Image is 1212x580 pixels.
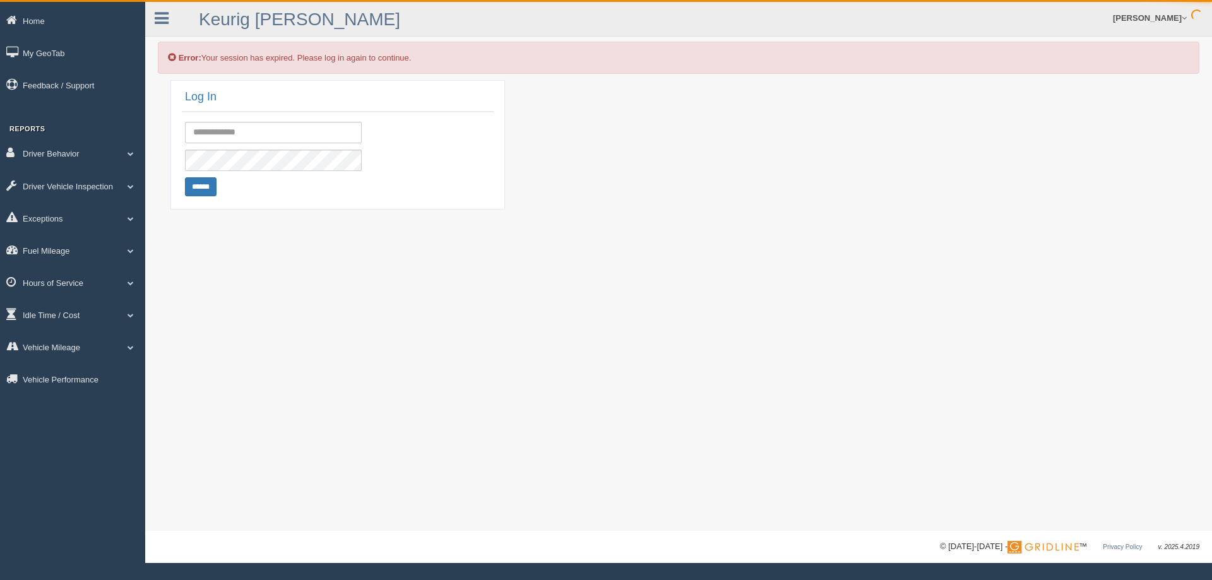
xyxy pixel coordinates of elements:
a: Privacy Policy [1103,543,1142,550]
div: Your session has expired. Please log in again to continue. [158,42,1199,74]
a: Keurig [PERSON_NAME] [199,9,400,29]
div: © [DATE]-[DATE] - ™ [940,540,1199,553]
span: v. 2025.4.2019 [1158,543,1199,550]
b: Error: [179,53,201,62]
h2: Log In [185,91,217,104]
img: Gridline [1007,541,1079,553]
